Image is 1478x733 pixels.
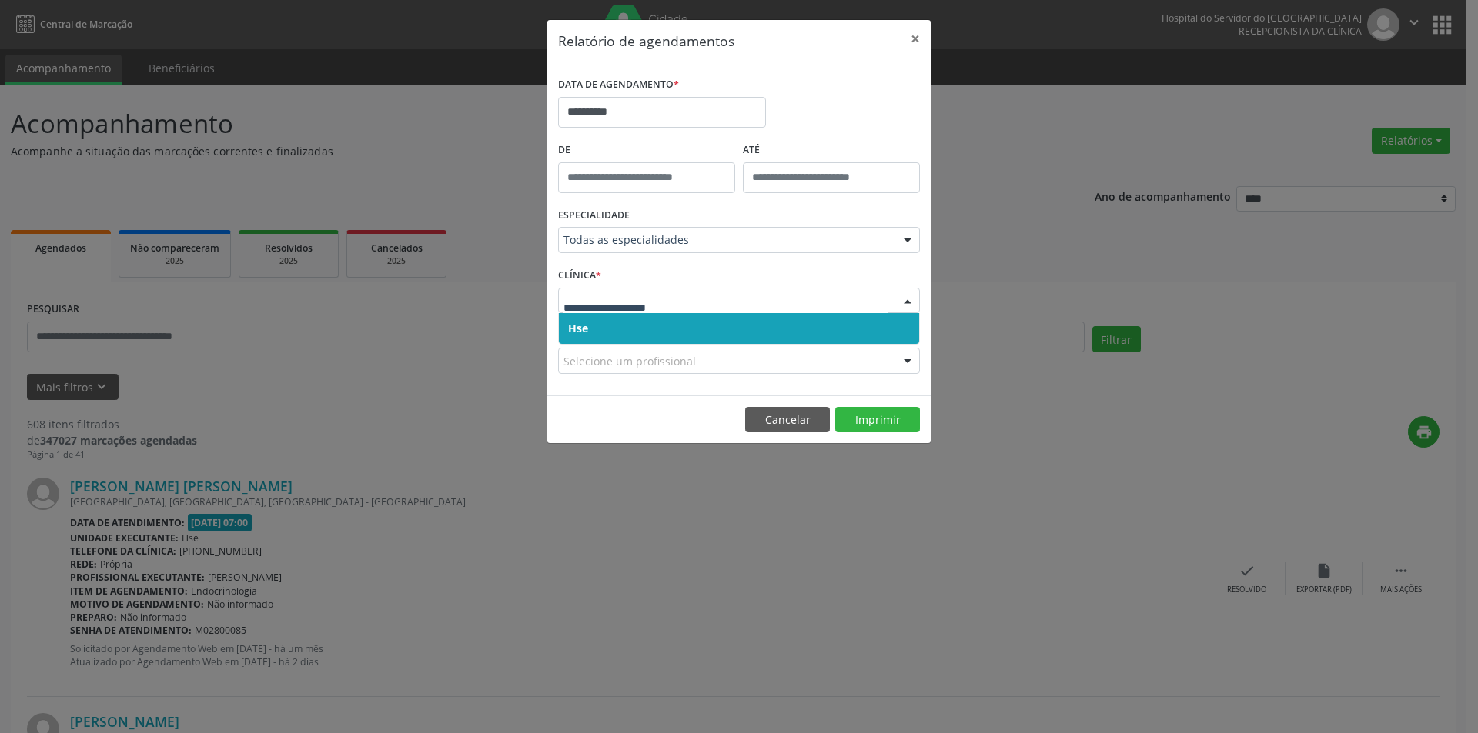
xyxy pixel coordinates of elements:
label: ESPECIALIDADE [558,204,630,228]
span: Todas as especialidades [563,232,888,248]
button: Imprimir [835,407,920,433]
span: Hse [568,321,588,335]
label: De [558,138,735,162]
span: Selecione um profissional [563,353,696,369]
button: Close [900,20,931,58]
label: ATÉ [743,138,920,162]
label: CLÍNICA [558,264,601,288]
h5: Relatório de agendamentos [558,31,734,51]
label: DATA DE AGENDAMENTO [558,73,679,97]
button: Cancelar [745,407,830,433]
